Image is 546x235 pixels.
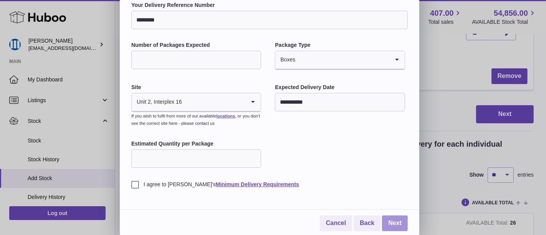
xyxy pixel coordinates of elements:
[131,84,261,91] label: Site
[131,114,260,126] small: If you wish to fulfil from more of our available , or you don’t see the correct site here - pleas...
[296,51,389,69] input: Search for option
[131,2,408,9] label: Your Delivery Reference Number
[182,93,246,111] input: Search for option
[320,215,352,231] a: Cancel
[131,41,261,49] label: Number of Packages Expected
[275,51,404,70] div: Search for option
[131,140,261,147] label: Estimated Quantity per Package
[275,84,405,91] label: Expected Delivery Date
[132,93,182,111] span: Unit 2, Interplex 16
[216,181,299,187] a: Minimum Delivery Requirements
[275,41,405,49] label: Package Type
[216,114,235,118] a: locations
[354,215,381,231] a: Back
[275,51,296,69] span: Boxes
[132,93,261,112] div: Search for option
[131,181,408,188] label: I agree to [PERSON_NAME]'s
[382,215,408,231] a: Next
